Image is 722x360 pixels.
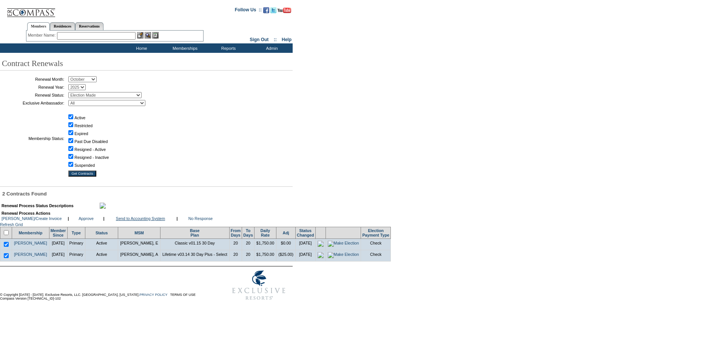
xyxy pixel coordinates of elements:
[139,293,167,297] a: PRIVACY POLICY
[19,231,42,235] a: Membership
[67,238,85,250] td: Primary
[160,250,229,261] td: Lifetime v03.14 30 Day Plus - Select
[74,155,109,160] label: Resigned - Inactive
[170,293,196,297] a: TERMS OF USE
[14,252,47,257] a: [PERSON_NAME]
[75,22,103,30] a: Reservations
[74,115,85,120] label: Active
[137,32,143,38] img: b_edit.gif
[206,43,249,53] td: Reports
[229,238,242,250] td: 20
[2,231,10,236] span: Select/Deselect All
[276,238,296,250] td: $0.00
[242,238,254,250] td: 20
[270,7,276,13] img: Follow us on Twitter
[160,238,229,250] td: Classic v01.15 30 Day
[283,231,289,235] a: Adj
[328,252,359,258] img: Make Election
[254,238,276,250] td: $1,750.00
[225,266,293,304] img: Exclusive Resorts
[177,216,178,221] b: |
[243,228,253,237] a: ToDays
[50,22,75,30] a: Residences
[152,32,159,38] img: Reservations
[278,9,291,14] a: Subscribe to our YouTube Channel
[318,241,324,247] img: icon_electionmade.gif
[2,211,50,215] b: Renewal Process Actions
[328,241,359,247] img: Make Election
[242,250,254,261] td: 20
[100,203,106,209] img: maximize.gif
[6,2,56,17] img: Compass Home
[72,231,81,235] a: Type
[2,92,64,98] td: Renewal Status:
[250,37,268,42] a: Sign Out
[28,32,57,38] div: Member Name:
[49,250,67,261] td: [DATE]
[162,43,206,53] td: Memberships
[297,228,314,237] a: StatusChanged
[27,22,50,31] a: Members
[361,238,390,250] td: Check
[2,76,64,82] td: Renewal Month:
[119,43,162,53] td: Home
[116,216,165,221] a: Send to Accounting System
[318,252,324,258] img: icon_electionmade.gif
[270,9,276,14] a: Follow us on Twitter
[231,228,241,237] a: FromDays
[49,238,67,250] td: [DATE]
[85,250,118,261] td: Active
[68,216,69,221] b: |
[261,228,270,237] a: DailyRate
[190,228,199,237] a: BasePlan
[118,238,160,250] td: [PERSON_NAME], E
[282,37,292,42] a: Help
[276,250,296,261] td: ($25.00)
[2,203,74,208] b: Renewal Process Status Descriptions
[74,131,88,136] label: Expired
[74,139,108,144] label: Past Due Disabled
[67,250,85,261] td: Primary
[263,7,269,13] img: Become our fan on Facebook
[188,216,213,221] a: No Response
[118,250,160,261] td: [PERSON_NAME], A
[361,250,390,261] td: Check
[249,43,293,53] td: Admin
[362,228,389,237] a: ElectionPayment Type
[229,250,242,261] td: 20
[74,147,106,152] label: Resigned - Active
[2,100,64,106] td: Exclusive Ambassador:
[295,250,315,261] td: [DATE]
[14,241,47,245] a: [PERSON_NAME]
[79,216,94,221] a: Approve
[96,231,108,235] a: Status
[278,8,291,13] img: Subscribe to our YouTube Channel
[263,9,269,14] a: Become our fan on Facebook
[2,108,64,169] td: Membership Status:
[74,123,93,128] label: Restricted
[274,37,277,42] span: ::
[2,216,62,221] a: [PERSON_NAME]/Create Invoice
[254,250,276,261] td: $1,750.00
[74,163,95,168] label: Suspended
[68,171,96,177] input: Get Contracts
[145,32,151,38] img: View
[134,231,144,235] a: MSM
[295,238,315,250] td: [DATE]
[51,228,66,237] a: MemberSince
[235,6,262,15] td: Follow Us ::
[85,238,118,250] td: Active
[2,191,47,197] span: 2 Contracts Found
[103,216,105,221] b: |
[2,84,64,90] td: Renewal Year:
